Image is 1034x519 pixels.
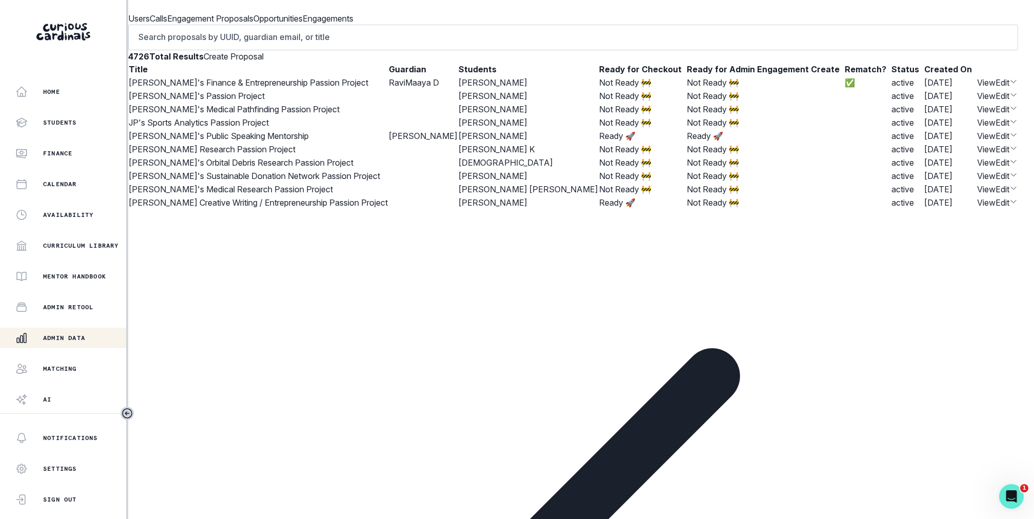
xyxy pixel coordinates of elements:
[129,63,148,75] div: Title
[924,63,972,75] div: Created On
[924,143,977,156] td: [DATE]
[996,196,1009,209] button: Edit
[128,156,388,169] td: [PERSON_NAME]'s Orbital Debris Research Passion Project
[458,116,599,129] td: [PERSON_NAME]
[891,171,914,181] span: active
[1009,117,1018,126] button: row menu
[599,184,651,194] span: Not Ready 🚧
[128,143,388,156] td: [PERSON_NAME] Research Passion Project
[996,170,1009,182] button: Edit
[1009,184,1018,192] button: row menu
[996,183,1009,195] button: Edit
[977,156,996,169] button: View
[128,51,204,62] b: 4726 Total Results
[1009,144,1018,152] button: row menu
[43,272,106,281] p: Mentor Handbook
[924,103,977,116] td: [DATE]
[996,76,1009,89] button: Edit
[845,63,886,75] div: Rematch?
[687,131,723,141] span: Ready 🚀
[43,303,93,311] p: Admin Retool
[1009,197,1018,206] button: row menu
[458,183,599,196] td: [PERSON_NAME] [PERSON_NAME]
[599,131,635,141] span: Ready 🚀
[458,76,599,89] td: [PERSON_NAME]
[389,63,426,75] div: Guardian
[458,143,599,156] td: [PERSON_NAME] K
[128,116,388,129] td: JP's Sports Analytics Passion Project
[128,129,388,143] td: [PERSON_NAME]'s Public Speaking Mentorship
[996,130,1009,142] button: Edit
[128,12,150,25] p: Users
[128,76,388,89] td: [PERSON_NAME]'s Finance & Entrepreneurship Passion Project
[43,365,77,373] p: Matching
[687,91,739,101] span: Not Ready 🚧
[687,171,739,181] span: Not Ready 🚧
[924,116,977,129] td: [DATE]
[43,149,72,157] p: Finance
[977,143,996,155] button: View
[458,169,599,183] td: [PERSON_NAME]
[891,157,914,168] span: active
[891,91,914,101] span: active
[599,91,651,101] span: Not Ready 🚧
[128,183,388,196] td: [PERSON_NAME]'s Medical Research Passion Project
[121,407,134,420] button: Toggle sidebar
[458,196,599,209] td: [PERSON_NAME]
[303,12,353,25] p: Engagements
[128,169,388,183] td: [PERSON_NAME]'s Sustainable Donation Network Passion Project
[977,76,996,89] button: View
[924,183,977,196] td: [DATE]
[891,184,914,194] span: active
[43,434,98,442] p: Notifications
[891,144,914,154] span: active
[977,170,996,182] button: View
[167,12,253,25] p: Engagement Proposals
[687,197,739,208] span: Not Ready 🚧
[924,129,977,143] td: [DATE]
[977,90,996,102] button: View
[924,76,977,89] td: [DATE]
[977,116,996,129] button: View
[996,143,1009,155] button: Edit
[924,169,977,183] td: [DATE]
[43,88,60,96] p: Home
[924,89,977,103] td: [DATE]
[388,76,458,89] td: RaviMaaya D
[996,116,1009,129] button: Edit
[687,157,739,168] span: Not Ready 🚧
[996,103,1009,115] button: Edit
[43,211,93,219] p: Availability
[891,197,914,208] span: active
[891,63,919,75] div: Status
[687,104,739,114] span: Not Ready 🚧
[977,103,996,115] button: View
[458,89,599,103] td: [PERSON_NAME]
[599,171,651,181] span: Not Ready 🚧
[458,103,599,116] td: [PERSON_NAME]
[388,129,458,143] td: [PERSON_NAME]
[43,495,77,504] p: Sign Out
[687,184,739,194] span: Not Ready 🚧
[687,117,739,128] span: Not Ready 🚧
[43,242,119,250] p: Curriculum Library
[128,103,388,116] td: [PERSON_NAME]'s Medical Pathfinding Passion Project
[687,77,739,88] span: Not Ready 🚧
[845,76,890,89] p: ✅
[43,334,85,342] p: Admin Data
[996,156,1009,169] button: Edit
[1009,104,1018,112] button: row menu
[43,395,51,404] p: AI
[599,77,651,88] span: Not Ready 🚧
[36,23,90,41] img: Curious Cardinals Logo
[1009,131,1018,139] button: row menu
[977,183,996,195] button: View
[687,63,840,75] div: Ready for Admin Engagement Create
[977,196,996,209] button: View
[599,157,651,168] span: Not Ready 🚧
[891,77,914,88] span: active
[891,117,914,128] span: active
[253,12,303,25] p: Opportunities
[924,156,977,169] td: [DATE]
[999,484,1024,509] iframe: Intercom live chat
